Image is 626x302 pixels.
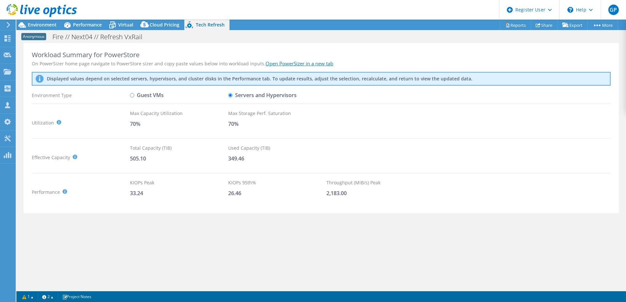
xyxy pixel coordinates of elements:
div: 349.46 [228,155,326,162]
a: Open PowerSizer in a new tab [266,60,333,67]
div: 2,183.00 [326,190,425,197]
span: GP [608,5,619,15]
a: 2 [38,293,58,301]
a: Share [531,20,558,30]
div: 33.24 [130,190,228,197]
div: Environment Type [32,90,130,101]
a: 1 [18,293,38,301]
span: Virtual [118,22,133,28]
div: Throughput (MiB/s) Peak [326,179,425,186]
h1: Fire // Next04 // Refresh VxRail [49,33,153,41]
div: Max Capacity Utilization [130,110,228,117]
span: Cloud Pricing [150,22,179,28]
div: Utilization [32,110,130,136]
div: Used Capacity (TiB) [228,144,326,152]
span: Environment [28,22,57,28]
div: Performance [32,179,130,205]
a: Reports [500,20,531,30]
div: KIOPs Peak [130,179,228,186]
input: Servers and Hypervisors [228,93,232,97]
div: 70% [228,120,326,127]
span: Performance [73,22,102,28]
input: Guest VMs [130,93,134,97]
div: Effective Capacity [32,144,130,170]
div: 70% [130,120,228,127]
div: 26.46 [228,190,326,197]
svg: \n [567,7,573,13]
span: Anonymous [21,33,46,40]
p: Displayed values depend on selected servers, hypervisors, and cluster disks in the Performance ta... [47,76,358,82]
a: Project Notes [58,293,96,301]
a: More [587,20,618,30]
div: Max Storage Perf. Saturation [228,110,326,117]
label: Servers and Hypervisors [228,90,297,101]
div: Total Capacity (TiB) [130,144,228,152]
div: On PowerSizer home page navigate to PowerStore sizer and copy paste values below into workload in... [32,60,611,67]
span: Tech Refresh [196,22,225,28]
div: 505.10 [130,155,228,162]
a: Export [557,20,588,30]
div: KIOPs 95th% [228,179,326,186]
label: Guest VMs [130,90,164,101]
div: Workload Summary for PowerStore [32,51,611,59]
